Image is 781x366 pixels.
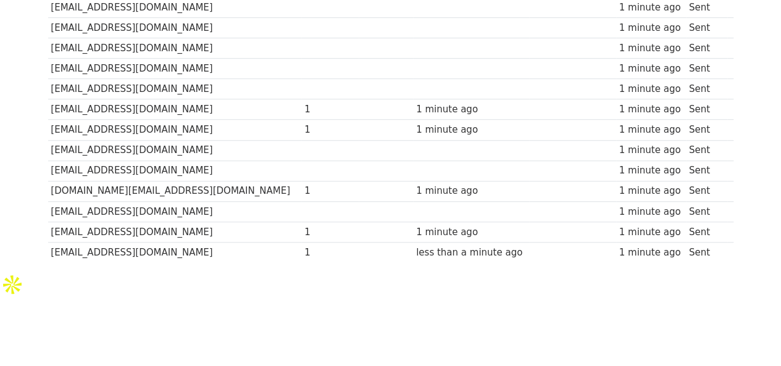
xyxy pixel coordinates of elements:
[48,99,302,120] td: [EMAIL_ADDRESS][DOMAIN_NAME]
[48,242,302,262] td: [EMAIL_ADDRESS][DOMAIN_NAME]
[619,184,683,198] div: 1 minute ago
[619,225,683,239] div: 1 minute ago
[719,307,781,366] iframe: Chat Widget
[686,140,727,160] td: Sent
[686,79,727,99] td: Sent
[619,21,683,35] div: 1 minute ago
[686,181,727,201] td: Sent
[416,123,526,137] div: 1 minute ago
[304,102,356,117] div: 1
[619,41,683,56] div: 1 minute ago
[619,246,683,260] div: 1 minute ago
[619,102,683,117] div: 1 minute ago
[686,59,727,79] td: Sent
[416,102,526,117] div: 1 minute ago
[48,120,302,140] td: [EMAIL_ADDRESS][DOMAIN_NAME]
[686,201,727,222] td: Sent
[48,17,302,38] td: [EMAIL_ADDRESS][DOMAIN_NAME]
[686,242,727,262] td: Sent
[686,17,727,38] td: Sent
[48,140,302,160] td: [EMAIL_ADDRESS][DOMAIN_NAME]
[48,181,302,201] td: [DOMAIN_NAME][EMAIL_ADDRESS][DOMAIN_NAME]
[304,184,356,198] div: 1
[48,201,302,222] td: [EMAIL_ADDRESS][DOMAIN_NAME]
[48,160,302,181] td: [EMAIL_ADDRESS][DOMAIN_NAME]
[48,222,302,242] td: [EMAIL_ADDRESS][DOMAIN_NAME]
[686,160,727,181] td: Sent
[416,225,526,239] div: 1 minute ago
[619,1,683,15] div: 1 minute ago
[48,59,302,79] td: [EMAIL_ADDRESS][DOMAIN_NAME]
[686,38,727,59] td: Sent
[304,246,356,260] div: 1
[619,123,683,137] div: 1 minute ago
[416,184,526,198] div: 1 minute ago
[416,246,526,260] div: less than a minute ago
[304,123,356,137] div: 1
[686,120,727,140] td: Sent
[619,143,683,157] div: 1 minute ago
[686,222,727,242] td: Sent
[619,205,683,219] div: 1 minute ago
[619,164,683,178] div: 1 minute ago
[686,99,727,120] td: Sent
[304,225,356,239] div: 1
[48,79,302,99] td: [EMAIL_ADDRESS][DOMAIN_NAME]
[48,38,302,59] td: [EMAIL_ADDRESS][DOMAIN_NAME]
[619,82,683,96] div: 1 minute ago
[619,62,683,76] div: 1 minute ago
